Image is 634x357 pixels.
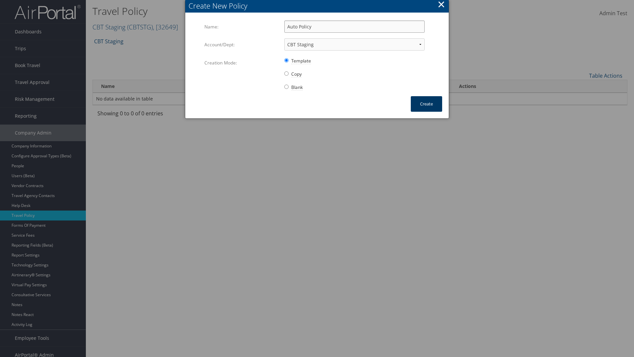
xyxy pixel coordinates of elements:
[204,38,279,51] label: Account/Dept:
[291,71,302,77] span: Copy
[204,57,279,69] label: Creation Mode:
[291,84,303,91] span: Blank
[204,20,279,33] label: Name:
[411,96,442,112] button: Create
[189,1,449,11] div: Create New Policy
[291,58,311,64] span: Template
